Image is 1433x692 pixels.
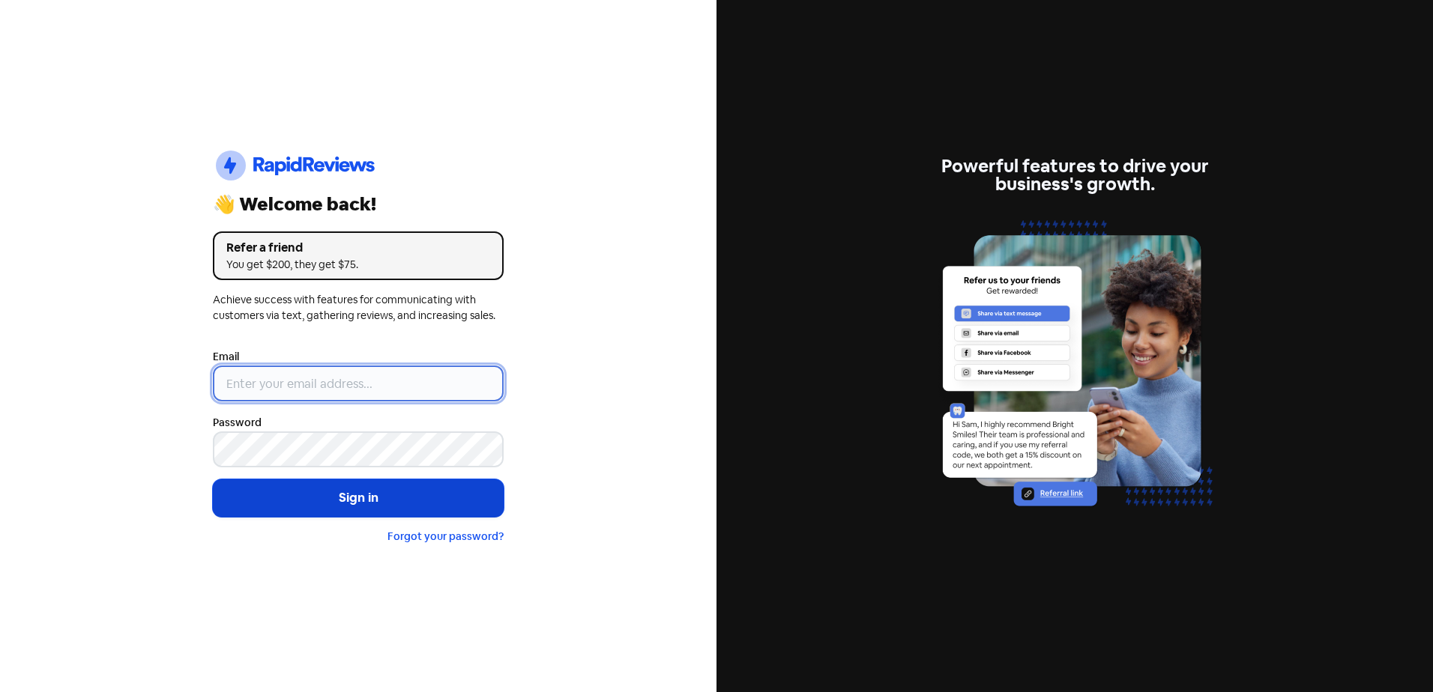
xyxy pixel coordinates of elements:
[213,415,262,431] label: Password
[929,157,1220,193] div: Powerful features to drive your business's growth.
[213,479,504,517] button: Sign in
[213,349,239,365] label: Email
[213,195,504,213] div: 👋 Welcome back!
[929,211,1220,534] img: referrals
[226,257,490,273] div: You get $200, they get $75.
[226,239,490,257] div: Refer a friend
[387,529,504,543] a: Forgot your password?
[213,365,504,401] input: Enter your email address...
[213,292,504,324] div: Achieve success with features for communicating with customers via text, gathering reviews, and i...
